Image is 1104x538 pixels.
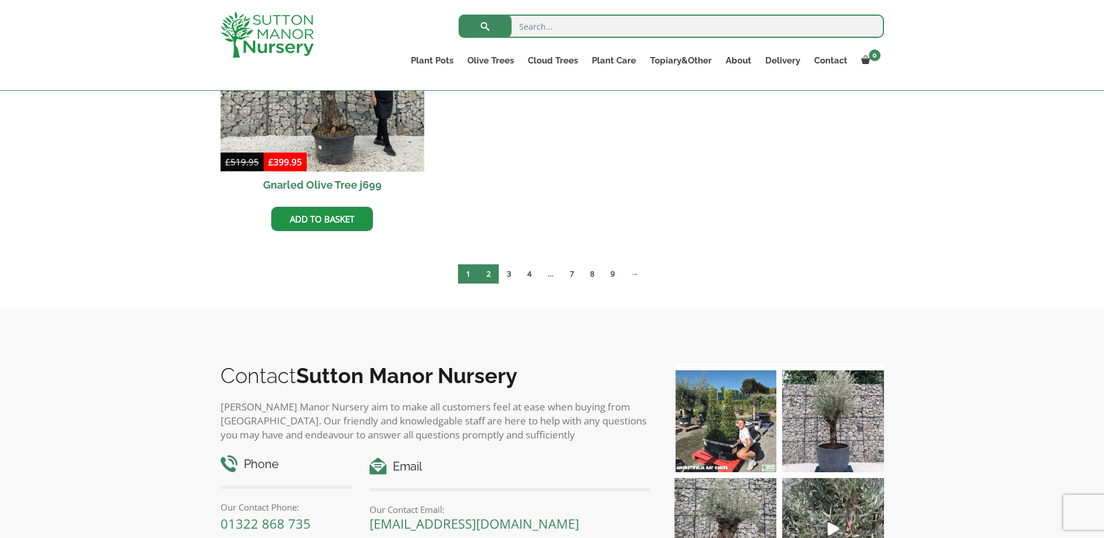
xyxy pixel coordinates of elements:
[675,370,776,472] img: Our elegant & picturesque Angustifolia Cones are an exquisite addition to your Bay Tree collectio...
[458,264,478,284] span: Page 1
[221,500,353,514] p: Our Contact Phone:
[519,264,539,284] a: Page 4
[221,172,425,198] h2: Gnarled Olive Tree j699
[585,52,643,69] a: Plant Care
[562,264,582,284] a: Page 7
[719,52,758,69] a: About
[807,52,854,69] a: Contact
[370,458,651,476] h4: Email
[268,156,302,168] bdi: 399.95
[854,52,884,69] a: 0
[782,370,884,472] img: A beautiful multi-stem Spanish Olive tree potted in our luxurious fibre clay pots 😍😍
[460,52,521,69] a: Olive Trees
[221,515,311,532] a: 01322 868 735
[499,264,519,284] a: Page 3
[221,363,651,388] h2: Contact
[225,156,259,168] bdi: 519.95
[225,156,230,168] span: £
[539,264,562,284] span: …
[828,522,839,536] svg: Play
[404,52,460,69] a: Plant Pots
[221,264,884,288] nav: Product Pagination
[869,49,881,61] span: 0
[370,515,579,532] a: [EMAIL_ADDRESS][DOMAIN_NAME]
[271,207,373,231] a: Add to basket: “Gnarled Olive Tree j699”
[459,15,884,38] input: Search...
[296,363,517,388] b: Sutton Manor Nursery
[370,502,651,516] p: Our Contact Email:
[221,12,314,58] img: logo
[221,455,353,473] h4: Phone
[623,264,647,284] a: →
[758,52,807,69] a: Delivery
[221,400,651,442] p: [PERSON_NAME] Manor Nursery aim to make all customers feel at ease when buying from [GEOGRAPHIC_D...
[643,52,719,69] a: Topiary&Other
[602,264,623,284] a: Page 9
[521,52,585,69] a: Cloud Trees
[582,264,602,284] a: Page 8
[268,156,274,168] span: £
[478,264,499,284] a: Page 2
